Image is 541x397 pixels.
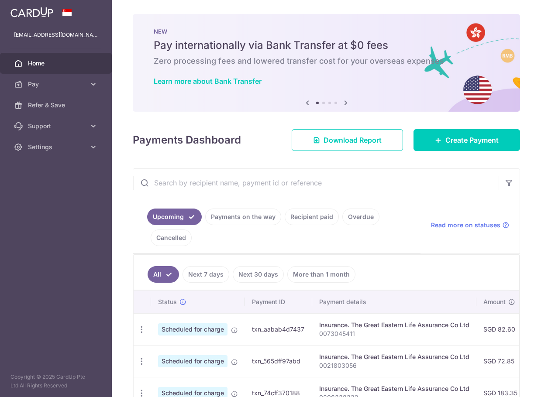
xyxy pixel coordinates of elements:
[133,14,520,112] img: Bank transfer banner
[14,31,98,39] p: [EMAIL_ADDRESS][DOMAIN_NAME]
[133,132,241,148] h4: Payments Dashboard
[319,321,469,329] div: Insurance. The Great Eastern Life Assurance Co Ltd
[414,129,520,151] a: Create Payment
[154,28,499,35] p: NEW
[287,266,355,283] a: More than 1 month
[148,266,179,283] a: All
[28,101,86,110] span: Refer & Save
[292,129,403,151] a: Download Report
[10,7,53,17] img: CardUp
[431,221,500,229] span: Read more on statuses
[147,209,202,225] a: Upcoming
[158,323,227,335] span: Scheduled for charge
[205,209,281,225] a: Payments on the way
[151,229,192,246] a: Cancelled
[319,329,469,338] p: 0073045411
[133,169,499,197] input: Search by recipient name, payment id or reference
[233,266,284,283] a: Next 30 days
[154,38,499,52] h5: Pay internationally via Bank Transfer at $0 fees
[319,384,469,393] div: Insurance. The Great Eastern Life Assurance Co Ltd
[28,80,86,89] span: Pay
[285,209,339,225] a: Recipient paid
[476,313,526,345] td: SGD 82.60
[154,56,499,66] h6: Zero processing fees and lowered transfer cost for your overseas expenses
[245,291,312,313] th: Payment ID
[342,209,379,225] a: Overdue
[245,345,312,377] td: txn_565dff97abd
[28,143,86,151] span: Settings
[158,298,177,306] span: Status
[154,77,262,86] a: Learn more about Bank Transfer
[483,298,506,306] span: Amount
[319,361,469,370] p: 0021803056
[245,313,312,345] td: txn_aabab4d7437
[431,221,509,229] a: Read more on statuses
[28,59,86,68] span: Home
[319,353,469,361] div: Insurance. The Great Eastern Life Assurance Co Ltd
[445,135,499,145] span: Create Payment
[158,355,227,367] span: Scheduled for charge
[28,122,86,130] span: Support
[312,291,476,313] th: Payment details
[183,266,229,283] a: Next 7 days
[324,135,382,145] span: Download Report
[476,345,526,377] td: SGD 72.85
